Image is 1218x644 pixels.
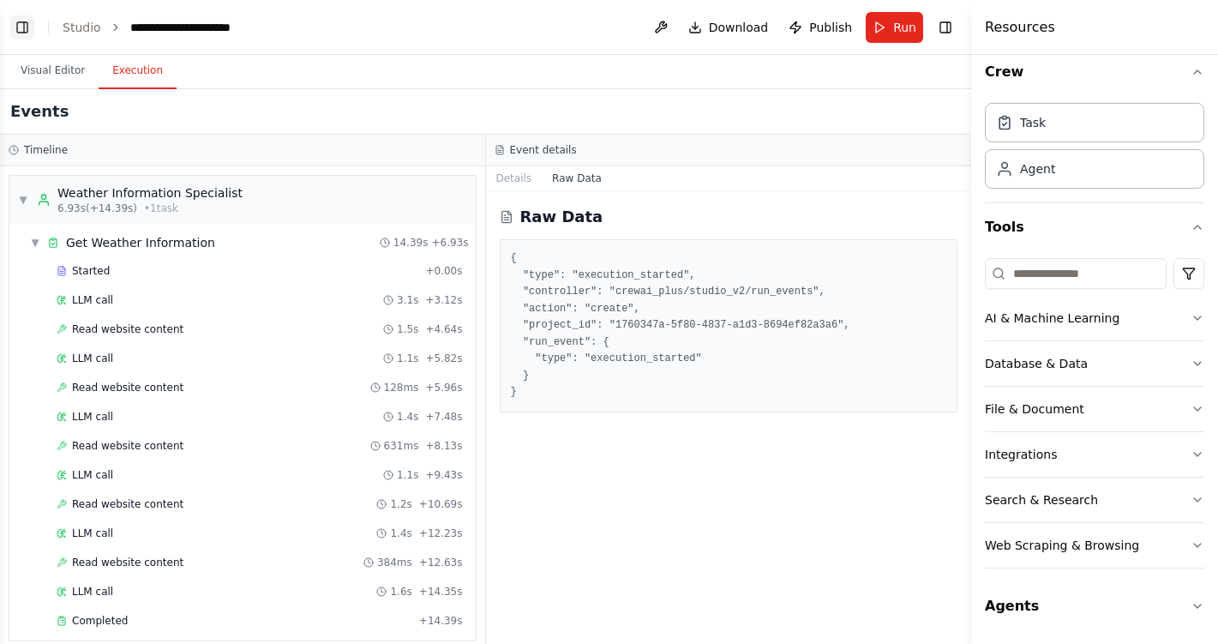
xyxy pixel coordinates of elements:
div: Weather Information Specialist [57,184,243,202]
h3: Event details [510,143,577,157]
button: Tools [985,203,1204,251]
span: LLM call [72,410,113,424]
span: 1.5s [397,322,418,336]
div: Database & Data [985,355,1088,372]
span: 14.39s [393,236,429,250]
span: + 6.93s [431,236,468,250]
span: + 12.63s [419,556,463,569]
h2: Events [10,99,69,123]
span: • 1 task [144,202,178,215]
span: Started [72,264,110,278]
button: Run [866,12,923,43]
button: Hide right sidebar [933,15,957,39]
span: 3.1s [397,293,418,307]
span: + 14.35s [419,585,463,599]
span: + 4.64s [425,322,462,336]
div: AI & Machine Learning [985,310,1119,327]
span: Read website content [72,439,183,453]
span: + 5.96s [425,381,462,394]
span: 1.1s [397,352,418,365]
h4: Resources [985,17,1055,38]
button: Raw Data [542,166,612,190]
div: Task [1020,114,1046,131]
div: Integrations [985,446,1057,463]
nav: breadcrumb [63,19,266,36]
span: Read website content [72,497,183,511]
span: ▼ [18,193,28,207]
span: Read website content [72,381,183,394]
span: Publish [809,19,852,36]
span: Completed [72,614,128,628]
span: LLM call [72,468,113,482]
button: Agents [985,582,1204,630]
span: LLM call [72,293,113,307]
span: LLM call [72,527,113,540]
span: LLM call [72,585,113,599]
button: Integrations [985,432,1204,477]
span: Read website content [72,556,183,569]
pre: { "type": "execution_started", "controller": "crewai_plus/studio_v2/run_events", "action": "creat... [511,250,947,401]
button: Download [681,12,776,43]
span: + 9.43s [425,468,462,482]
span: Run [893,19,916,36]
span: + 3.12s [425,293,462,307]
span: 1.1s [397,468,418,482]
span: 1.4s [390,527,411,540]
span: 6.93s (+14.39s) [57,202,137,215]
button: File & Document [985,387,1204,431]
div: File & Document [985,400,1084,418]
button: Search & Research [985,478,1204,522]
div: Web Scraping & Browsing [985,537,1139,554]
span: + 5.82s [425,352,462,365]
span: 1.2s [390,497,411,511]
button: Visual Editor [7,53,99,89]
button: Web Scraping & Browsing [985,523,1204,568]
span: 1.6s [390,585,411,599]
span: 1.4s [397,410,418,424]
div: Tools [985,251,1204,582]
span: LLM call [72,352,113,365]
h2: Raw Data [520,205,603,229]
span: Read website content [72,322,183,336]
div: Crew [985,96,1204,202]
a: Studio [63,21,101,34]
button: Execution [99,53,177,89]
span: Download [709,19,769,36]
button: Publish [782,12,859,43]
div: Search & Research [985,491,1098,509]
span: + 10.69s [419,497,463,511]
span: 128ms [384,381,419,394]
div: Agent [1020,160,1055,178]
span: + 8.13s [425,439,462,453]
span: ▼ [30,236,40,250]
span: + 14.39s [419,614,463,628]
button: AI & Machine Learning [985,296,1204,340]
button: Details [486,166,543,190]
span: 631ms [384,439,419,453]
h3: Timeline [24,143,68,157]
span: + 12.23s [419,527,463,540]
div: Get Weather Information [66,234,215,251]
span: + 0.00s [425,264,462,278]
button: Show left sidebar [10,15,34,39]
span: + 7.48s [425,410,462,424]
span: 384ms [377,556,412,569]
button: Database & Data [985,341,1204,386]
button: Crew [985,48,1204,96]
